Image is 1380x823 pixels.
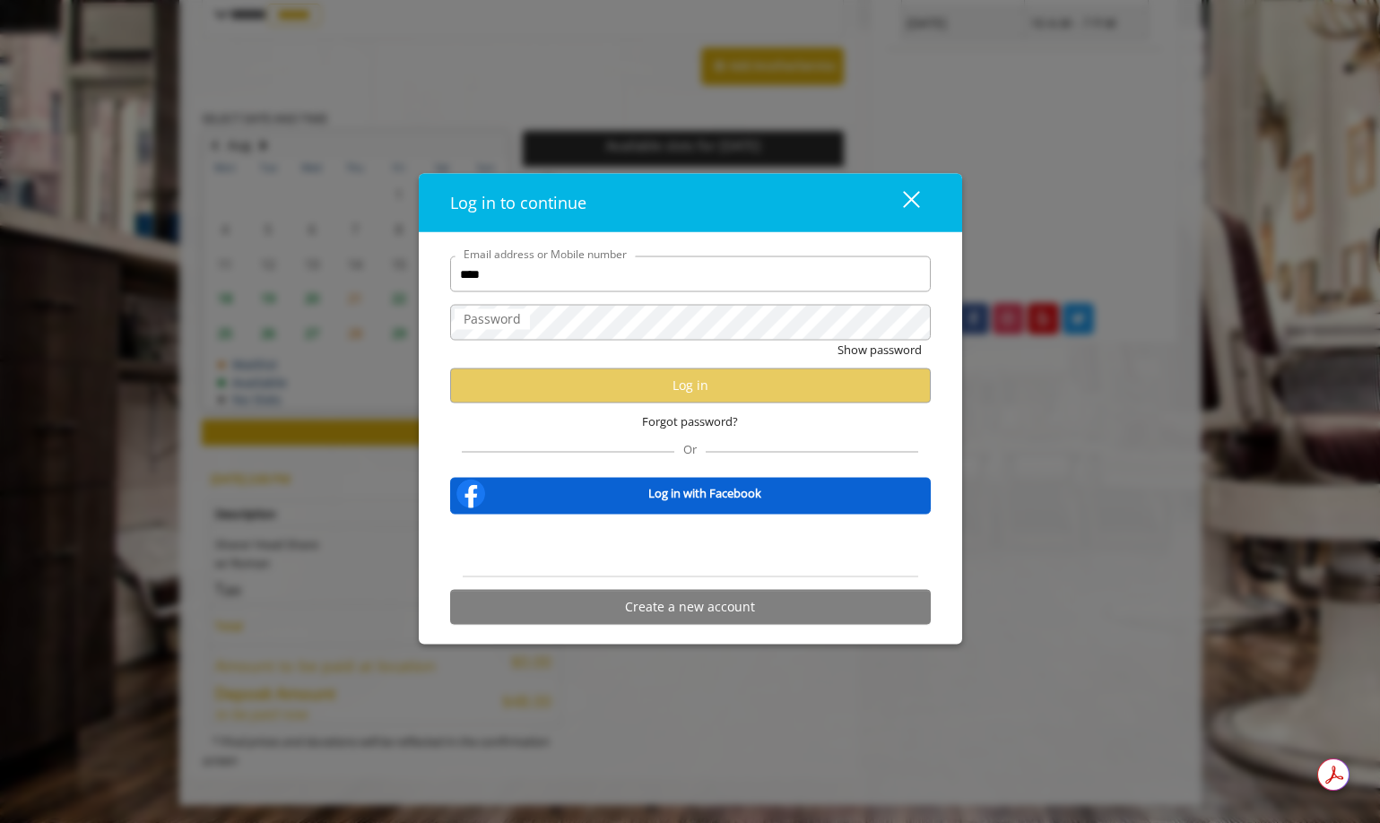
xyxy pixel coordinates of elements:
[838,341,922,360] button: Show password
[642,412,738,431] span: Forgot password?
[648,484,761,503] b: Log in with Facebook
[450,192,586,213] span: Log in to continue
[450,256,931,292] input: Email address or Mobile number
[450,589,931,624] button: Create a new account
[674,440,706,456] span: Or
[870,185,931,221] button: close dialog
[455,246,636,263] label: Email address or Mobile number
[882,189,918,216] div: close dialog
[450,368,931,403] button: Log in
[450,305,931,341] input: Password
[599,525,781,565] iframe: Sign in with Google Button
[453,475,489,511] img: facebook-logo
[455,309,530,329] label: Password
